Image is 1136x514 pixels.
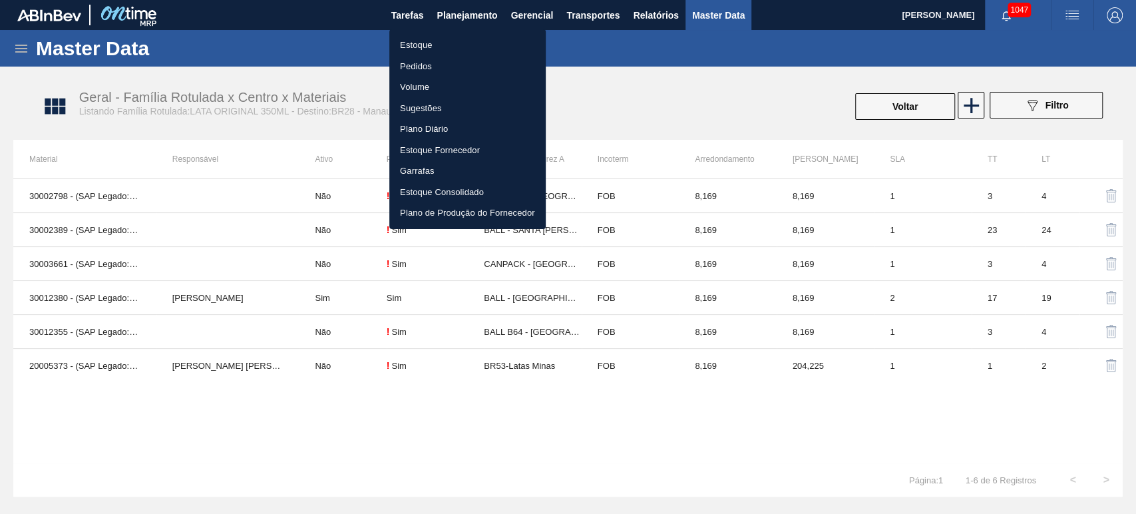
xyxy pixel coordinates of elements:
[389,160,546,182] a: Garrafas
[389,140,546,161] a: Estoque Fornecedor
[389,56,546,77] a: Pedidos
[389,202,546,224] a: Plano de Produção do Fornecedor
[389,77,546,98] a: Volume
[389,35,546,56] a: Estoque
[389,182,546,203] a: Estoque Consolidado
[389,119,546,140] a: Plano Diário
[389,98,546,119] a: Sugestões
